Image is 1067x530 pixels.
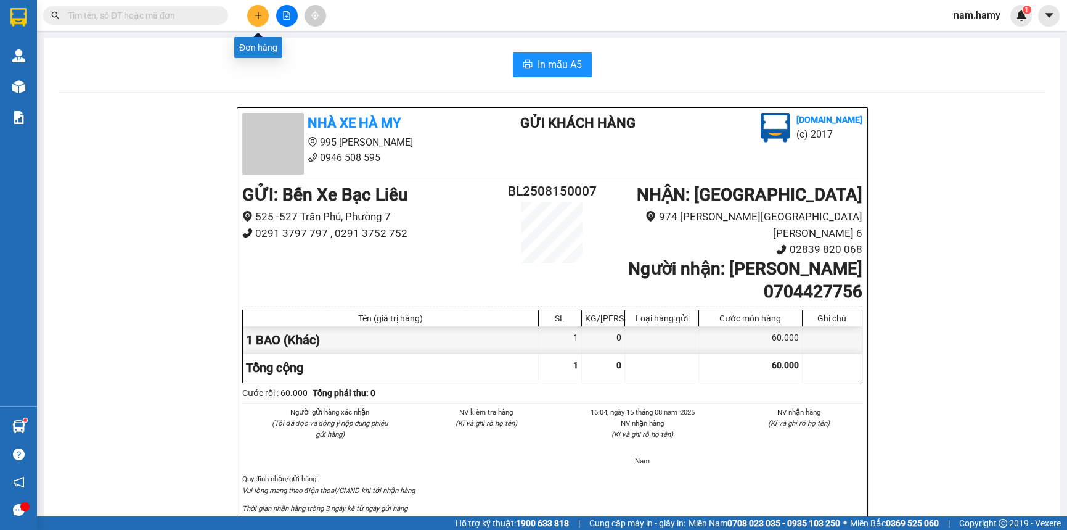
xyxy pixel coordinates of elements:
span: Miền Bắc [850,516,939,530]
i: (Kí và ghi rõ họ tên) [611,430,673,439]
span: 60.000 [772,360,799,370]
span: Hỗ trợ kỹ thuật: [456,516,569,530]
b: Tổng phải thu: 0 [313,388,375,398]
b: GỬI : Bến Xe Bạc Liêu [242,184,408,205]
span: plus [254,11,263,20]
b: NHẬN : [GEOGRAPHIC_DATA] [636,184,862,205]
span: file-add [282,11,291,20]
sup: 1 [1023,6,1031,14]
li: 974 [PERSON_NAME][GEOGRAPHIC_DATA][PERSON_NAME] 6 [603,209,862,241]
b: GỬI : Bến Xe Bạc Liêu [6,77,171,97]
li: 995 [PERSON_NAME] [242,135,472,150]
sup: 1 [23,418,27,422]
img: solution-icon [12,111,25,124]
span: copyright [999,519,1007,528]
span: notification [13,476,25,488]
span: environment [308,137,317,147]
li: 0291 3797 797 , 0291 3752 752 [242,225,501,242]
div: 1 BAO (Khác) [243,326,539,354]
li: Người gửi hàng xác nhận [267,407,394,418]
strong: 1900 633 818 [516,518,569,528]
span: message [13,504,25,516]
span: phone [242,228,253,238]
li: 0946 508 595 [6,43,235,58]
div: Cước rồi : 60.000 [242,386,308,400]
span: environment [645,211,656,222]
span: printer [523,59,533,71]
button: caret-down [1038,5,1060,27]
i: Vui lòng mang theo điện thoại/CMND khi tới nhận hàng [242,486,415,495]
span: phone [308,152,317,162]
button: printerIn mẫu A5 [513,52,592,77]
li: Nam [579,455,706,466]
li: 02839 820 068 [603,241,862,258]
span: ⚪️ [843,521,847,526]
input: Tìm tên, số ĐT hoặc mã đơn [68,9,213,22]
li: (c) 2017 [796,126,862,142]
b: Nhà Xe Hà My [71,8,164,23]
span: Miền Nam [689,516,840,530]
span: environment [71,30,81,39]
span: Tổng cộng [246,360,303,375]
li: NV nhận hàng [735,407,862,418]
strong: 0369 525 060 [886,518,939,528]
span: phone [71,45,81,55]
span: search [51,11,60,20]
span: | [578,516,580,530]
img: icon-new-feature [1016,10,1027,21]
div: 60.000 [699,326,803,354]
span: | [948,516,950,530]
div: Cước món hàng [702,313,799,323]
span: In mẫu A5 [538,57,582,72]
b: Gửi khách hàng [520,115,636,131]
img: logo.jpg [761,113,790,143]
strong: 0708 023 035 - 0935 103 250 [727,518,840,528]
div: SL [542,313,578,323]
img: warehouse-icon [12,420,25,433]
span: 0 [616,360,621,370]
b: Người nhận : [PERSON_NAME] 0704427756 [628,259,862,301]
span: environment [242,211,253,222]
div: 0 [582,326,625,354]
li: 16:04, ngày 15 tháng 08 năm 2025 [579,407,706,418]
span: question-circle [13,449,25,460]
span: caret-down [1044,10,1055,21]
span: Cung cấp máy in - giấy in: [589,516,685,530]
b: [DOMAIN_NAME] [796,115,862,125]
li: 995 [PERSON_NAME] [6,27,235,43]
i: Thời gian nhận hàng tròng 3 ngày kể từ ngày gửi hàng [242,504,407,513]
i: (Kí và ghi rõ họ tên) [456,419,517,428]
h2: BL2508150007 [501,181,604,202]
img: warehouse-icon [12,80,25,93]
span: 1 [1024,6,1029,14]
span: nam.hamy [944,7,1010,23]
span: 1 [573,360,578,370]
b: Nhà Xe Hà My [308,115,401,131]
img: warehouse-icon [12,49,25,62]
span: aim [311,11,319,20]
li: NV kiểm tra hàng [423,407,550,418]
div: 1 [539,326,582,354]
li: 525 -527 Trần Phú, Phường 7 [242,209,501,225]
div: KG/[PERSON_NAME] [585,313,621,323]
li: 0946 508 595 [242,150,472,165]
div: Tên (giá trị hàng) [246,313,535,323]
i: (Tôi đã đọc và đồng ý nộp dung phiếu gửi hàng) [272,419,388,439]
button: aim [305,5,326,27]
div: Đơn hàng [234,37,282,58]
button: file-add [276,5,298,27]
button: plus [247,5,269,27]
i: (Kí và ghi rõ họ tên) [768,419,830,428]
li: NV nhận hàng [579,418,706,429]
img: logo-vxr [10,8,27,27]
div: Loại hàng gửi [628,313,695,323]
span: phone [776,244,787,255]
div: Ghi chú [806,313,859,323]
